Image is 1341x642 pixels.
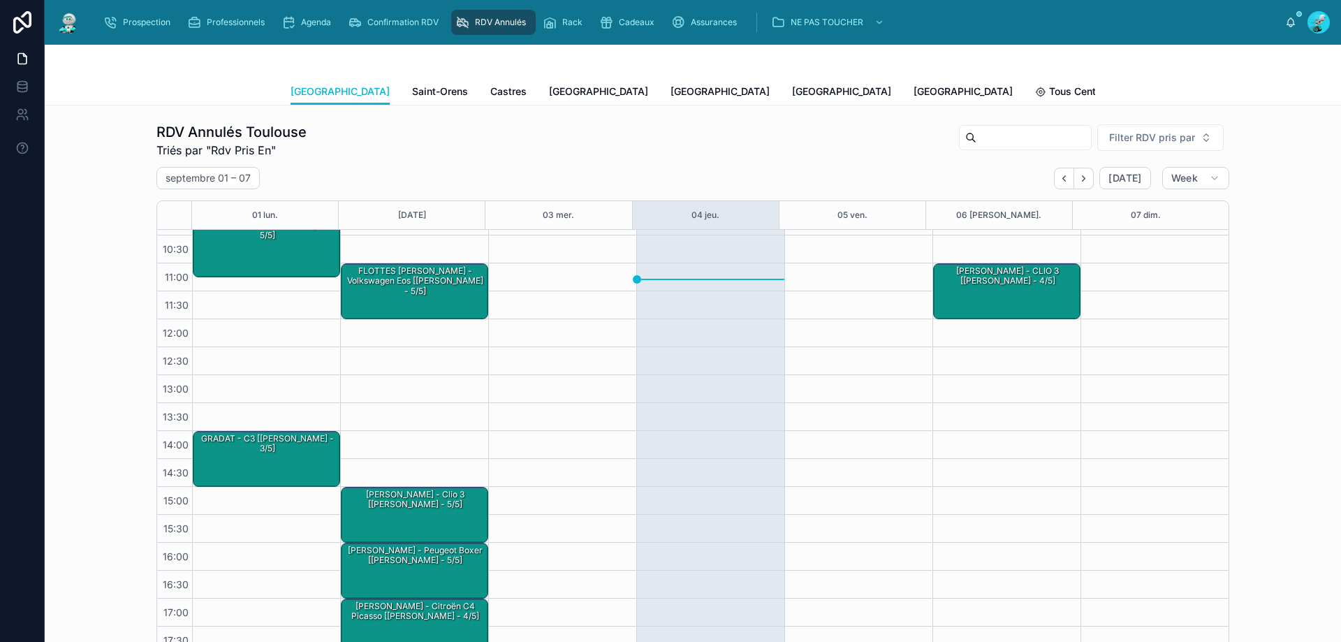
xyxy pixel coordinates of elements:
span: [GEOGRAPHIC_DATA] [914,85,1013,99]
button: 05 ven. [837,201,867,229]
h2: septembre 01 – 07 [166,171,251,185]
span: Agenda [301,17,331,28]
div: [PERSON_NAME] - CLIO 3 [[PERSON_NAME] - 4/5] [934,264,1080,319]
div: [PERSON_NAME] - CLIO 3 [[PERSON_NAME] - 4/5] [936,265,1079,288]
a: Prospection [99,10,180,35]
span: [DATE] [1108,172,1141,184]
span: [GEOGRAPHIC_DATA] [291,85,390,99]
span: NE PAS TOUCHER [791,17,863,28]
span: [GEOGRAPHIC_DATA] [549,85,648,99]
span: 15:00 [160,495,192,506]
button: [DATE] [1099,167,1150,189]
a: RDV Annulés [451,10,536,35]
button: 06 [PERSON_NAME]. [956,201,1041,229]
button: 07 dim. [1131,201,1161,229]
div: [PERSON_NAME] - Citroën C4 Picasso [[PERSON_NAME] - 4/5] [344,600,487,623]
h1: RDV Annulés Toulouse [156,122,307,142]
a: Confirmation RDV [344,10,448,35]
a: Castres [490,79,527,107]
span: [GEOGRAPHIC_DATA] [792,85,891,99]
div: GRADAT - C3 [[PERSON_NAME] - 3/5] [196,432,339,455]
span: 13:30 [159,411,192,423]
button: Back [1054,168,1074,189]
div: [PERSON_NAME] - Clio 3 [[PERSON_NAME] - 5/5] [342,488,488,542]
button: Week [1162,167,1229,189]
span: Professionnels [207,17,265,28]
span: 11:00 [161,271,192,283]
span: Assurances [691,17,737,28]
a: Agenda [277,10,341,35]
span: Cadeaux [619,17,654,28]
span: 16:00 [159,550,192,562]
button: Select Button [1097,124,1224,151]
span: 13:00 [159,383,192,395]
div: GRADAT - C3 [[PERSON_NAME] - 3/5] [193,432,339,486]
button: [DATE] [398,201,426,229]
span: 12:30 [159,355,192,367]
span: Tous Centres [1049,85,1111,99]
span: 12:00 [159,327,192,339]
div: [PERSON_NAME] - Peugeot boxer [[PERSON_NAME] - 5/5] [342,543,488,598]
div: scrollable content [92,7,1285,38]
a: Assurances [667,10,747,35]
span: 16:30 [159,578,192,590]
button: 01 lun. [252,201,278,229]
div: FLOTTES [PERSON_NAME] - Volkswagen eos [[PERSON_NAME] - 5/5] [344,265,487,298]
img: App logo [56,11,81,34]
a: NE PAS TOUCHER [767,10,891,35]
button: Next [1074,168,1094,189]
div: FLOTTES [PERSON_NAME] - Volkswagen eos [[PERSON_NAME] - 5/5] [342,264,488,319]
a: [GEOGRAPHIC_DATA] [792,79,891,107]
span: 17:00 [160,606,192,618]
div: [PERSON_NAME] Astra 5401kf46 H (L48) 1.7 CDTI 100cv [Sabaya - 5/5] [193,208,339,277]
span: 14:00 [159,439,192,451]
a: Saint-Orens [412,79,468,107]
span: RDV Annulés [475,17,526,28]
span: Rack [562,17,582,28]
div: [PERSON_NAME] - Clio 3 [[PERSON_NAME] - 5/5] [344,488,487,511]
span: Prospection [123,17,170,28]
a: [GEOGRAPHIC_DATA] [549,79,648,107]
span: Triés par "Rdv Pris En" [156,142,307,159]
span: 15:30 [160,523,192,534]
a: Professionnels [183,10,274,35]
button: 03 mer. [543,201,574,229]
span: Castres [490,85,527,99]
a: [GEOGRAPHIC_DATA] [291,79,390,105]
button: 04 jeu. [691,201,719,229]
span: 11:30 [161,299,192,311]
span: [GEOGRAPHIC_DATA] [670,85,770,99]
a: [GEOGRAPHIC_DATA] [670,79,770,107]
span: Saint-Orens [412,85,468,99]
a: [GEOGRAPHIC_DATA] [914,79,1013,107]
span: 14:30 [159,467,192,479]
span: Confirmation RDV [367,17,439,28]
span: Filter RDV pris par [1109,131,1195,145]
span: Week [1171,172,1198,184]
a: Rack [538,10,592,35]
a: Cadeaux [595,10,664,35]
a: Tous Centres [1035,79,1111,107]
span: 10:30 [159,243,192,255]
div: [PERSON_NAME] - Peugeot boxer [[PERSON_NAME] - 5/5] [344,544,487,567]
